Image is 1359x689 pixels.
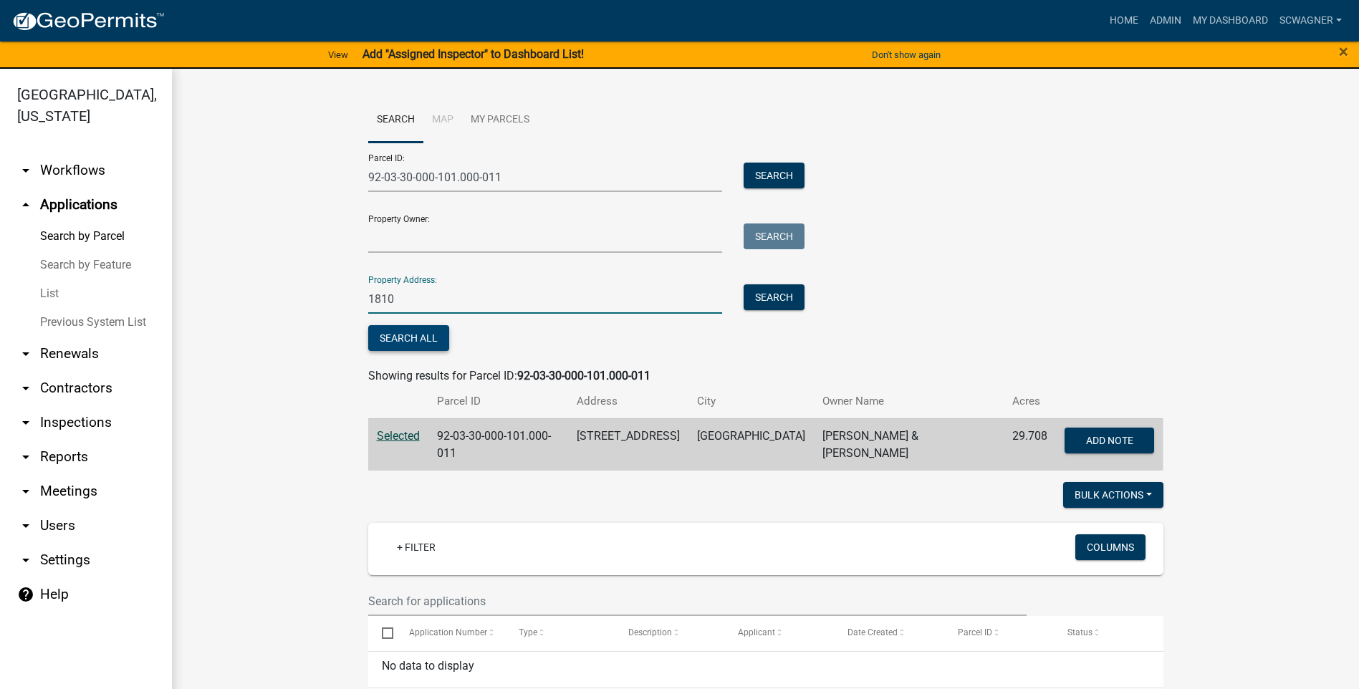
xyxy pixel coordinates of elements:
div: No data to display [368,652,1163,688]
i: arrow_drop_down [17,551,34,569]
i: arrow_drop_down [17,345,34,362]
i: arrow_drop_down [17,380,34,397]
span: Application Number [409,627,487,637]
button: Search [744,223,805,249]
datatable-header-cell: Status [1053,616,1163,650]
td: 29.708 [1004,418,1056,471]
th: Owner Name [814,385,1004,418]
span: Status [1067,627,1093,637]
datatable-header-cell: Application Number [395,616,505,650]
button: Search All [368,325,449,351]
datatable-header-cell: Date Created [834,616,943,650]
span: Add Note [1086,434,1133,445]
td: [STREET_ADDRESS] [568,418,688,471]
a: scwagner [1274,7,1348,34]
i: help [17,586,34,603]
i: arrow_drop_up [17,196,34,213]
i: arrow_drop_down [17,483,34,500]
i: arrow_drop_down [17,448,34,466]
a: My Parcels [462,97,538,143]
input: Search for applications [368,587,1027,616]
button: Search [744,163,805,188]
datatable-header-cell: Select [368,616,395,650]
button: Columns [1075,534,1146,560]
a: Home [1104,7,1144,34]
datatable-header-cell: Applicant [724,616,834,650]
a: Selected [377,429,420,443]
strong: 92-03-30-000-101.000-011 [517,369,650,382]
datatable-header-cell: Description [615,616,724,650]
th: Address [568,385,688,418]
td: [GEOGRAPHIC_DATA] [688,418,814,471]
button: Bulk Actions [1063,482,1163,508]
td: [PERSON_NAME] & [PERSON_NAME] [814,418,1004,471]
a: Admin [1144,7,1187,34]
button: Search [744,284,805,310]
span: Parcel ID [958,627,992,637]
div: Showing results for Parcel ID: [368,367,1163,385]
span: × [1339,42,1348,62]
i: arrow_drop_down [17,414,34,431]
button: Don't show again [866,43,946,67]
th: Acres [1004,385,1056,418]
span: Description [628,627,672,637]
th: City [688,385,814,418]
datatable-header-cell: Type [505,616,615,650]
a: Search [368,97,423,143]
a: + Filter [385,534,447,560]
i: arrow_drop_down [17,517,34,534]
th: Parcel ID [428,385,568,418]
datatable-header-cell: Parcel ID [943,616,1053,650]
span: Applicant [738,627,775,637]
td: 92-03-30-000-101.000-011 [428,418,568,471]
span: Type [519,627,537,637]
i: arrow_drop_down [17,162,34,179]
a: View [322,43,354,67]
span: Date Created [847,627,898,637]
button: Add Note [1065,428,1154,453]
button: Close [1339,43,1348,60]
strong: Add "Assigned Inspector" to Dashboard List! [362,47,584,61]
a: My Dashboard [1187,7,1274,34]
